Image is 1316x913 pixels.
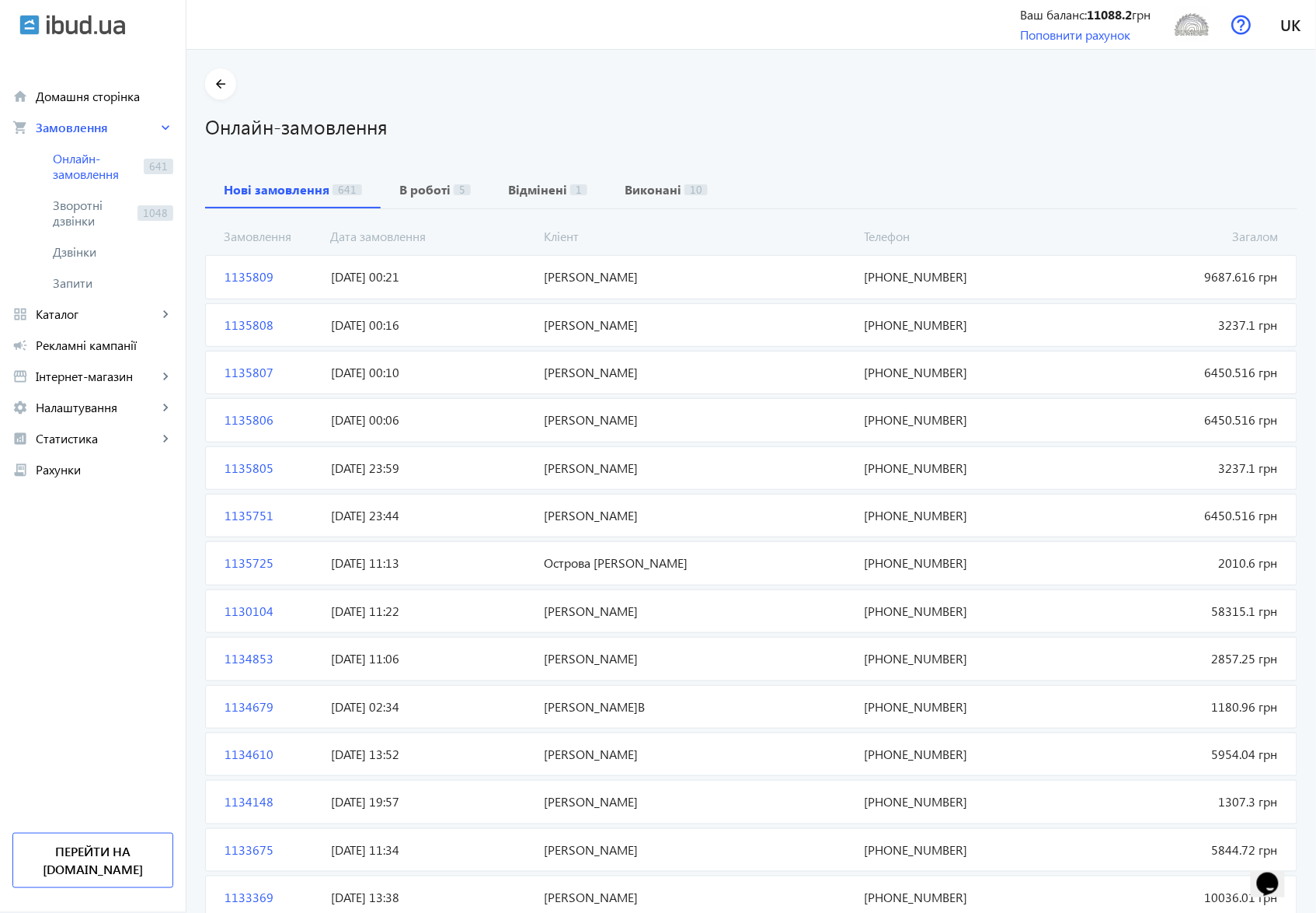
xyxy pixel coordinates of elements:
[858,793,1071,810] span: [PHONE_NUMBER]
[12,431,28,446] mat-icon: analytics
[324,228,538,245] span: Дата замовлення
[1071,698,1284,715] span: 1180.96 грн
[538,317,858,334] span: [PERSON_NAME]
[218,317,325,334] span: 1135808
[325,889,538,906] span: [DATE] 13:38
[538,841,858,859] span: [PERSON_NAME]
[1071,793,1284,810] span: 1307.3 грн
[325,650,538,667] span: [DATE] 11:06
[538,460,858,477] span: [PERSON_NAME]
[218,554,325,572] span: 1135725
[325,411,538,429] span: [DATE] 00:06
[538,507,858,524] span: [PERSON_NAME]
[1071,364,1284,381] span: 6450.516 грн
[1071,317,1284,334] span: 3237.1 грн
[332,184,362,195] span: 641
[1071,268,1284,285] span: 9687.616 грн
[325,554,538,572] span: [DATE] 11:13
[218,889,325,906] span: 1133369
[1231,15,1252,35] img: help.svg
[36,306,158,322] span: Каталог
[144,159,173,174] span: 641
[1071,554,1284,572] span: 2010.6 грн
[325,603,538,620] span: [DATE] 11:22
[1088,6,1133,23] b: 11088.2
[36,431,158,446] span: Статистика
[1021,6,1151,23] div: Ваш баланс: грн
[325,364,538,381] span: [DATE] 00:10
[138,205,173,221] span: 1048
[12,369,28,384] mat-icon: storefront
[224,184,329,196] b: Нові замовлення
[858,554,1071,572] span: [PHONE_NUMBER]
[158,369,173,384] mat-icon: keyboard_arrow_right
[36,338,173,353] span: Рекламні кампанії
[1071,228,1285,245] span: Загалом
[325,268,538,285] span: [DATE] 00:21
[36,400,158,415] span: Налаштування
[19,15,40,35] img: ibud.svg
[538,698,858,715] span: [PERSON_NAME]В
[1071,650,1284,667] span: 2857.25 грн
[1175,7,1210,42] img: 5f43c4b089f085850-Sunrise_Ltd.jpg
[12,120,28,135] mat-icon: shopping_cart
[625,184,681,196] b: Виконані
[211,75,231,94] mat-icon: arrow_back
[684,184,708,195] span: 10
[1021,26,1131,43] a: Поповнити рахунок
[12,400,28,415] mat-icon: settings
[53,244,173,260] span: Дзвінки
[1071,889,1284,906] span: 10036.01 грн
[158,306,173,322] mat-icon: keyboard_arrow_right
[218,698,325,715] span: 1134679
[858,698,1071,715] span: [PHONE_NUMBER]
[538,650,858,667] span: [PERSON_NAME]
[1071,746,1284,763] span: 5954.04 грн
[218,268,325,285] span: 1135809
[858,460,1071,477] span: [PHONE_NUMBER]
[538,268,858,285] span: [PERSON_NAME]
[218,603,325,620] span: 1130104
[538,228,858,245] span: Кліент
[12,462,28,477] mat-icon: receipt_long
[858,746,1071,763] span: [PHONE_NUMBER]
[858,889,1071,906] span: [PHONE_NUMBER]
[12,338,28,353] mat-icon: campaign
[570,184,587,195] span: 1
[538,364,858,381] span: [PERSON_NAME]
[858,507,1071,524] span: [PHONE_NUMBER]
[858,317,1071,334] span: [PHONE_NUMBER]
[12,306,28,322] mat-icon: grid_view
[325,793,538,810] span: [DATE] 19:57
[218,650,325,667] span: 1134853
[399,184,451,196] b: В роботі
[858,268,1071,285] span: [PHONE_NUMBER]
[218,841,325,859] span: 1133675
[218,364,325,381] span: 1135807
[325,507,538,524] span: [DATE] 23:44
[538,411,858,429] span: [PERSON_NAME]
[538,889,858,906] span: [PERSON_NAME]
[158,120,173,135] mat-icon: keyboard_arrow_right
[1071,507,1284,524] span: 6450.516 грн
[538,746,858,763] span: [PERSON_NAME]
[36,369,158,384] span: Інтернет-магазин
[53,275,173,291] span: Запити
[36,89,173,104] span: Домашня сторінка
[858,841,1071,859] span: [PHONE_NUMBER]
[218,793,325,810] span: 1134148
[454,184,471,195] span: 5
[858,228,1071,245] span: Телефон
[325,841,538,859] span: [DATE] 11:34
[218,746,325,763] span: 1134610
[218,411,325,429] span: 1135806
[858,411,1071,429] span: [PHONE_NUMBER]
[1071,411,1284,429] span: 6450.516 грн
[158,400,173,415] mat-icon: keyboard_arrow_right
[218,460,325,477] span: 1135805
[36,462,173,477] span: Рахунки
[1281,15,1301,34] span: uk
[1071,460,1284,477] span: 3237.1 грн
[858,364,1071,381] span: [PHONE_NUMBER]
[158,431,173,446] mat-icon: keyboard_arrow_right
